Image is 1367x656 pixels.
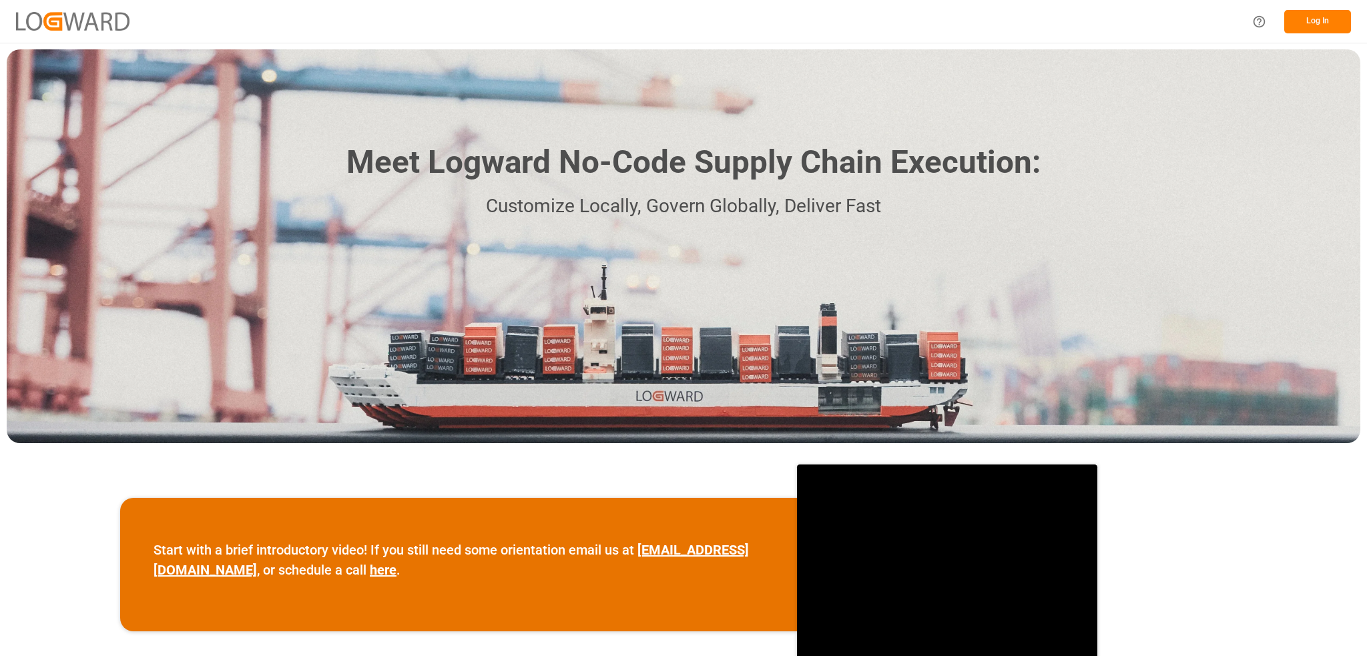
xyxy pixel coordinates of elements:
p: Customize Locally, Govern Globally, Deliver Fast [326,192,1041,222]
img: Logward_new_orange.png [16,12,129,30]
h1: Meet Logward No-Code Supply Chain Execution: [346,139,1041,186]
button: Help Center [1244,7,1274,37]
a: here [370,562,396,578]
button: Log In [1284,10,1351,33]
a: [EMAIL_ADDRESS][DOMAIN_NAME] [154,542,749,578]
p: Start with a brief introductory video! If you still need some orientation email us at , or schedu... [154,540,764,580]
